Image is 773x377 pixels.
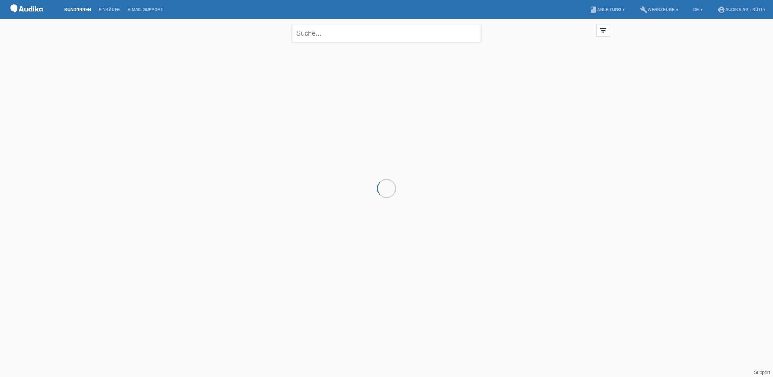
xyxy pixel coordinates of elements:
[124,7,167,12] a: E-Mail Support
[636,7,682,12] a: buildWerkzeuge ▾
[61,7,95,12] a: Kund*innen
[599,26,607,34] i: filter_list
[590,6,597,14] i: book
[714,7,769,12] a: account_circleAudika AG - Rüti ▾
[8,15,45,20] a: POS — MF Group
[95,7,124,12] a: Einkäufe
[690,7,706,12] a: DE ▾
[586,7,629,12] a: bookAnleitung ▾
[640,6,648,14] i: build
[754,370,770,375] a: Support
[718,6,725,14] i: account_circle
[292,25,481,42] input: Suche...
